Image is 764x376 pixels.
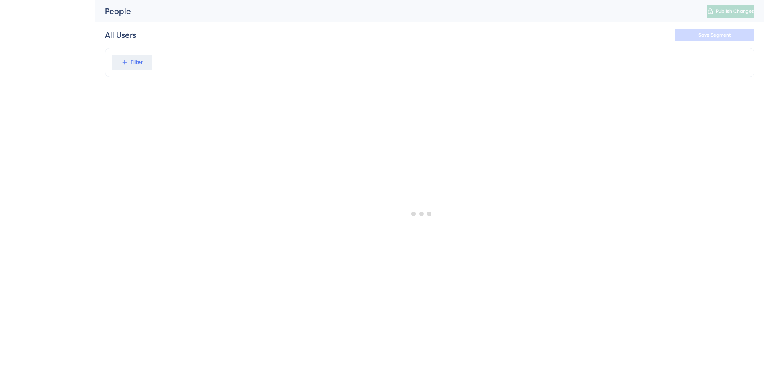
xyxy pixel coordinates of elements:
button: Save Segment [675,29,754,41]
span: Save Segment [698,32,731,38]
button: Publish Changes [707,5,754,18]
div: All Users [105,29,136,41]
div: People [105,6,687,17]
span: Publish Changes [716,8,754,14]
